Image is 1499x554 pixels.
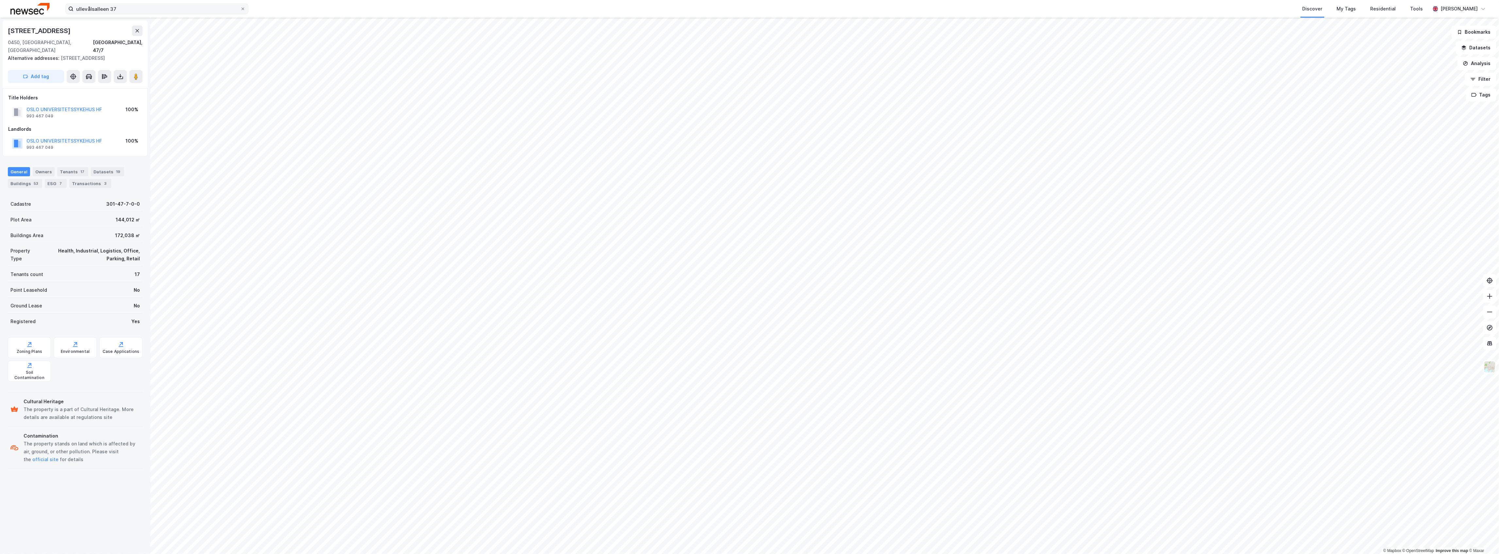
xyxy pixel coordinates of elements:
[1465,73,1496,86] button: Filter
[1466,523,1499,554] iframe: Chat Widget
[45,179,67,188] div: ESG
[17,349,42,354] div: Zoning Plans
[1466,88,1496,101] button: Tags
[57,167,88,176] div: Tenants
[1436,548,1468,553] a: Improve this map
[126,106,138,113] div: 100%
[1337,5,1356,13] div: My Tags
[10,302,42,310] div: Ground Lease
[1441,5,1478,13] div: [PERSON_NAME]
[126,137,138,145] div: 100%
[1303,5,1322,13] div: Discover
[33,167,55,176] div: Owners
[10,270,43,278] div: Tenants count
[26,113,53,119] div: 993 467 049
[8,55,61,61] span: Alternative addresses:
[8,54,137,62] div: [STREET_ADDRESS]
[1484,361,1496,373] img: Z
[8,39,93,54] div: 0450, [GEOGRAPHIC_DATA], [GEOGRAPHIC_DATA]
[24,406,140,421] div: The property is a part of Cultural Heritage. More details are available at regulations site
[1383,548,1401,553] a: Mapbox
[8,94,142,102] div: Title Holders
[102,180,109,187] div: 3
[32,180,40,187] div: 53
[10,3,50,14] img: newsec-logo.f6e21ccffca1b3a03d2d.png
[11,370,48,380] div: Soil Contamination
[91,167,124,176] div: Datasets
[8,179,42,188] div: Buildings
[1466,523,1499,554] div: Kontrollprogram for chat
[61,349,90,354] div: Environmental
[58,180,64,187] div: 7
[134,302,140,310] div: No
[79,168,86,175] div: 17
[26,145,53,150] div: 993 467 049
[1403,548,1434,553] a: OpenStreetMap
[24,432,140,440] div: Contamination
[8,26,72,36] div: [STREET_ADDRESS]
[8,167,30,176] div: General
[116,216,140,224] div: 144,012 ㎡
[103,349,139,354] div: Case Applications
[115,168,122,175] div: 19
[10,232,43,239] div: Buildings Area
[8,70,64,83] button: Add tag
[134,286,140,294] div: No
[10,216,31,224] div: Plot Area
[115,232,140,239] div: 172,038 ㎡
[1456,41,1496,54] button: Datasets
[74,4,240,14] input: Search by address, cadastre, landlords, tenants or people
[106,200,140,208] div: 301-47-7-0-0
[10,247,37,263] div: Property Type
[45,247,140,263] div: Health, Industrial, Logistics, Office, Parking, Retail
[1452,26,1496,39] button: Bookmarks
[10,286,47,294] div: Point Leasehold
[8,125,142,133] div: Landlords
[93,39,143,54] div: [GEOGRAPHIC_DATA], 47/7
[1457,57,1496,70] button: Analysis
[1410,5,1423,13] div: Tools
[1371,5,1396,13] div: Residential
[24,398,140,406] div: Cultural Heritage
[131,318,140,325] div: Yes
[10,318,36,325] div: Registered
[69,179,111,188] div: Transactions
[135,270,140,278] div: 17
[10,200,31,208] div: Cadastre
[24,440,140,463] div: The property stands on land which is affected by air, ground, or other pollution. Please visit th...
